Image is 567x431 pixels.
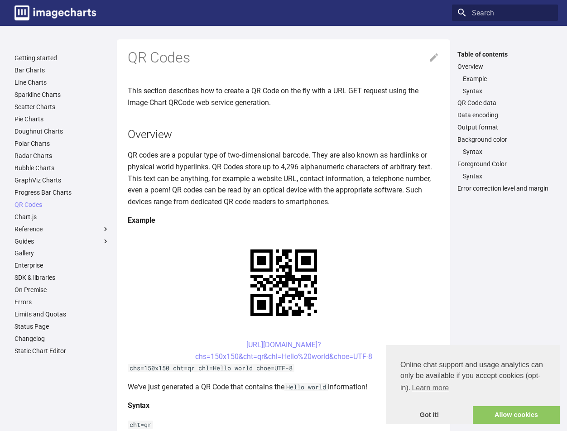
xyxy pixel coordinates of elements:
code: Hello world [284,383,328,391]
p: QR codes are a popular type of two-dimensional barcode. They are also known as hardlinks or physi... [128,149,439,207]
a: [URL][DOMAIN_NAME]?chs=150x150&cht=qr&chl=Hello%20world&choe=UTF-8 [195,340,372,361]
img: chart [235,234,333,332]
a: Enterprise [14,261,110,269]
nav: Foreground Color [457,172,553,180]
a: Limits and Quotas [14,310,110,318]
a: Status Page [14,322,110,330]
a: Errors [14,298,110,306]
a: Doughnut Charts [14,127,110,135]
h4: Syntax [128,400,439,412]
a: learn more about cookies [410,381,450,395]
a: Example [463,75,553,83]
a: Chart.js [14,213,110,221]
a: Background color [457,135,553,144]
nav: Background color [457,148,553,156]
a: Polar Charts [14,139,110,148]
div: cookieconsent [386,345,560,424]
a: Syntax [463,87,553,95]
nav: Overview [457,75,553,95]
h4: Example [128,215,439,226]
a: Static Chart Editor [14,347,110,355]
a: Line Charts [14,78,110,86]
a: Foreground Color [457,160,553,168]
a: Error correction level and margin [457,184,553,192]
a: Getting started [14,54,110,62]
p: This section describes how to create a QR Code on the fly with a URL GET request using the Image-... [128,85,439,108]
a: Overview [457,62,553,71]
a: Syntax [463,148,553,156]
a: Bar Charts [14,66,110,74]
a: QR Code data [457,99,553,107]
a: Output format [457,123,553,131]
a: Sparkline Charts [14,91,110,99]
a: dismiss cookie message [386,406,473,424]
label: Guides [14,237,110,245]
a: Syntax [463,172,553,180]
h1: QR Codes [128,48,439,67]
input: Search [452,5,558,21]
a: Gallery [14,249,110,257]
a: Radar Charts [14,152,110,160]
label: Table of contents [452,50,558,58]
img: logo [14,5,96,20]
a: On Premise [14,286,110,294]
a: Scatter Charts [14,103,110,111]
a: SDK & libraries [14,273,110,282]
p: We've just generated a QR Code that contains the information! [128,381,439,393]
a: Progress Bar Charts [14,188,110,196]
a: allow cookies [473,406,560,424]
nav: Table of contents [452,50,558,193]
a: GraphViz Charts [14,176,110,184]
a: Changelog [14,335,110,343]
code: chs=150x150 cht=qr chl=Hello world choe=UTF-8 [128,364,294,372]
a: Pie Charts [14,115,110,123]
a: Bubble Charts [14,164,110,172]
a: Image-Charts documentation [11,2,100,24]
span: Online chat support and usage analytics can only be available if you accept cookies (opt-in). [400,359,545,395]
a: Data encoding [457,111,553,119]
label: Reference [14,225,110,233]
a: QR Codes [14,201,110,209]
code: cht=qr [128,421,153,429]
h2: Overview [128,126,439,142]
